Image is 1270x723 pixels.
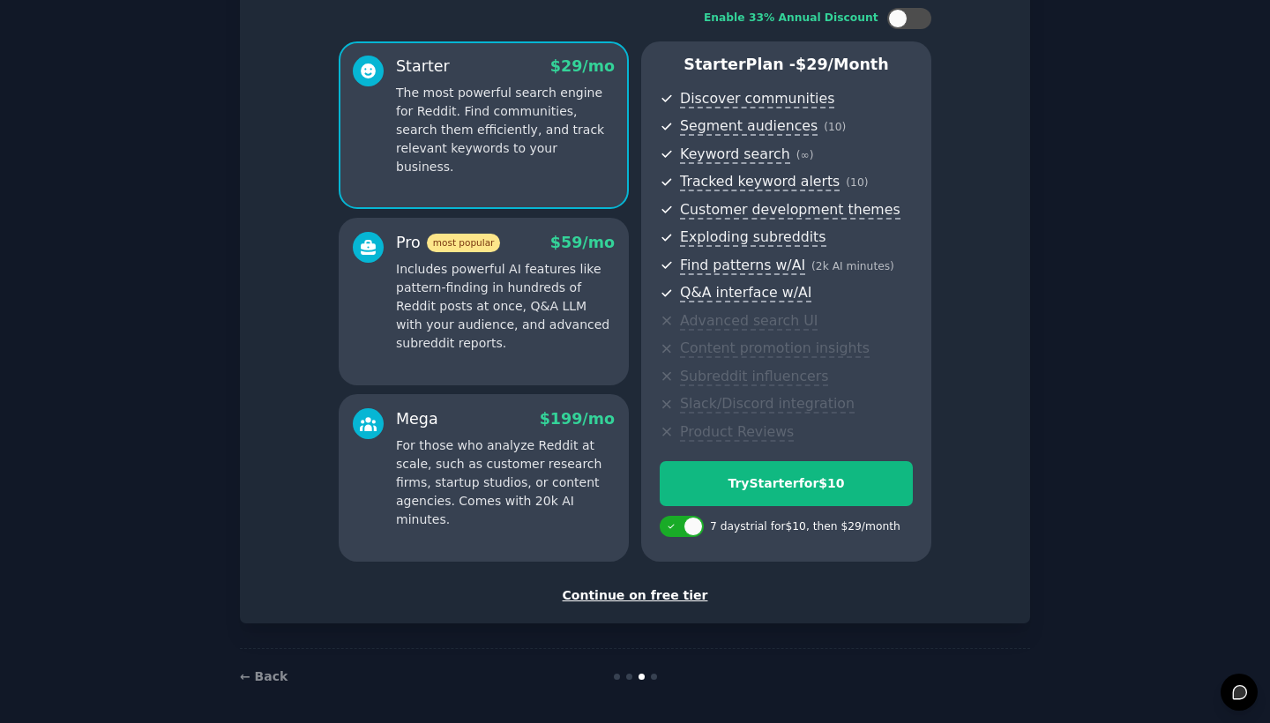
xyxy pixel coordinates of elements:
[796,56,889,73] span: $ 29 /month
[396,84,615,176] p: The most powerful search engine for Reddit. Find communities, search them efficiently, and track ...
[824,121,846,133] span: ( 10 )
[680,173,840,191] span: Tracked keyword alerts
[396,232,500,254] div: Pro
[680,201,900,220] span: Customer development themes
[540,410,615,428] span: $ 199 /mo
[680,368,828,386] span: Subreddit influencers
[550,57,615,75] span: $ 29 /mo
[680,339,870,358] span: Content promotion insights
[710,519,900,535] div: 7 days trial for $10 , then $ 29 /month
[680,395,855,414] span: Slack/Discord integration
[680,90,834,108] span: Discover communities
[796,149,814,161] span: ( ∞ )
[680,284,811,302] span: Q&A interface w/AI
[258,586,1012,605] div: Continue on free tier
[396,408,438,430] div: Mega
[550,234,615,251] span: $ 59 /mo
[396,56,450,78] div: Starter
[396,260,615,353] p: Includes powerful AI features like pattern-finding in hundreds of Reddit posts at once, Q&A LLM w...
[811,260,894,272] span: ( 2k AI minutes )
[427,234,501,252] span: most popular
[846,176,868,189] span: ( 10 )
[680,257,805,275] span: Find patterns w/AI
[661,474,912,493] div: Try Starter for $10
[680,312,818,331] span: Advanced search UI
[680,145,790,164] span: Keyword search
[680,423,794,442] span: Product Reviews
[680,117,818,136] span: Segment audiences
[660,461,913,506] button: TryStarterfor$10
[240,669,288,683] a: ← Back
[680,228,825,247] span: Exploding subreddits
[660,54,913,76] p: Starter Plan -
[396,436,615,529] p: For those who analyze Reddit at scale, such as customer research firms, startup studios, or conte...
[704,11,878,26] div: Enable 33% Annual Discount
